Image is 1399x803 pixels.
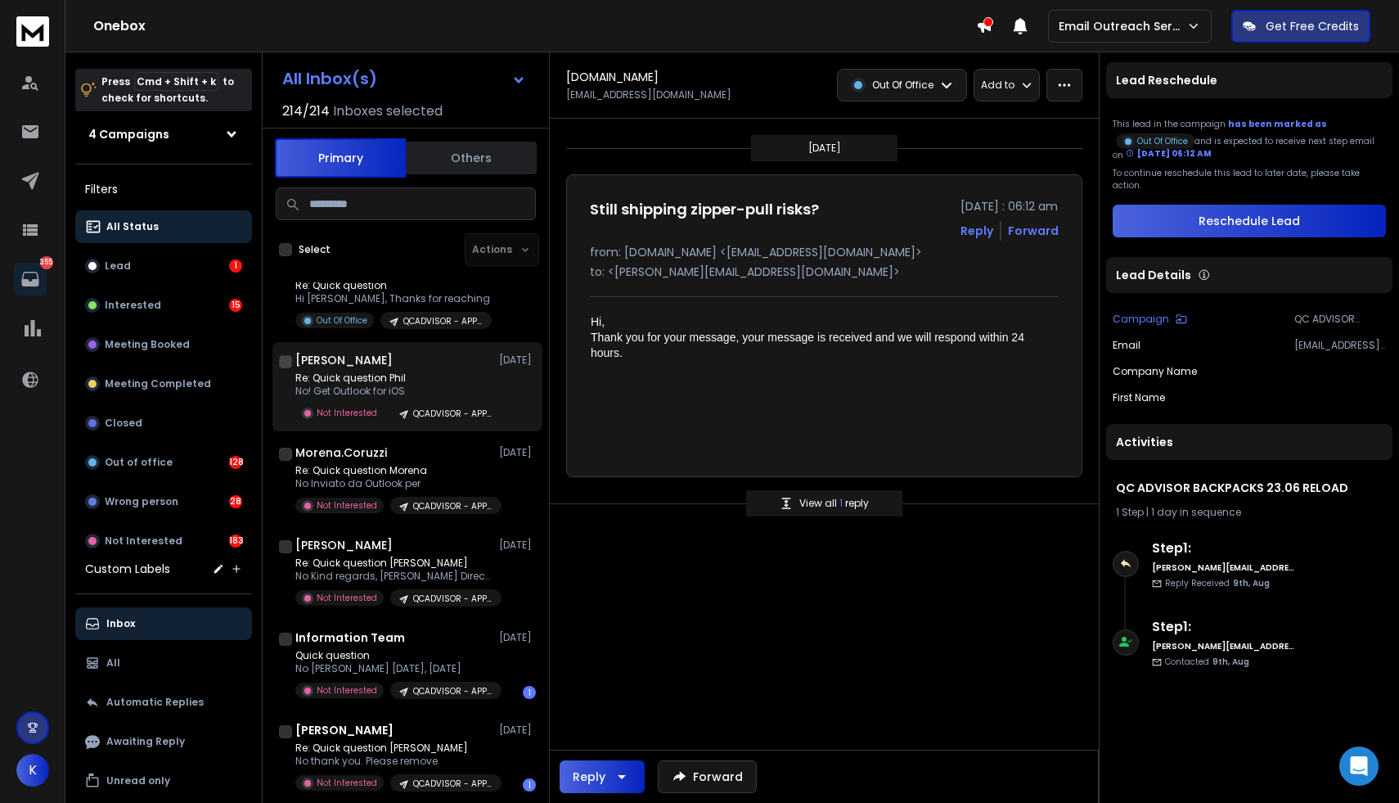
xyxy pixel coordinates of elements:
[1113,118,1386,160] div: This lead in the campaign and is expected to receive next step email on
[106,774,170,787] p: Unread only
[560,760,645,793] button: Reply
[839,496,845,510] span: 1
[295,385,492,398] p: No! Get Outlook for iOS
[75,407,252,440] button: Closed
[1165,577,1270,589] p: Reply Received
[413,593,492,605] p: QCADVISOR - APPAREL
[106,617,135,630] p: Inbox
[1126,147,1212,160] div: [DATE] 06:12 AM
[299,243,331,256] label: Select
[1116,72,1217,88] p: Lead Reschedule
[1266,18,1359,34] p: Get Free Credits
[295,742,492,755] p: Re: Quick question [PERSON_NAME]
[295,557,492,570] p: Re: Quick question [PERSON_NAME]
[75,647,252,679] button: All
[295,755,492,768] p: No thank you. Please remove
[1152,562,1295,574] h6: [PERSON_NAME][EMAIL_ADDRESS][DOMAIN_NAME]
[499,539,536,552] p: [DATE]
[75,368,252,400] button: Meeting Completed
[317,777,377,789] p: Not Interested
[1151,505,1241,519] span: 1 day in sequence
[499,631,536,644] p: [DATE]
[134,72,218,91] span: Cmd + Shift + k
[295,722,394,738] h1: [PERSON_NAME]
[229,456,242,469] div: 128
[317,499,377,512] p: Not Interested
[1113,365,1197,378] p: Company Name
[406,140,537,176] button: Others
[1152,539,1295,558] h6: Step 1 :
[872,79,933,92] p: Out Of Office
[808,142,841,155] p: [DATE]
[499,724,536,737] p: [DATE]
[1116,505,1144,519] span: 1 Step
[75,607,252,640] button: Inbox
[1116,506,1383,519] div: |
[566,69,659,85] h1: [DOMAIN_NAME]
[14,263,47,295] a: 355
[75,686,252,719] button: Automatic Replies
[282,102,330,121] span: 214 / 214
[75,210,252,243] button: All Status
[295,464,492,477] p: Re: Quick question Morena
[269,62,539,95] button: All Inbox(s)
[1339,747,1379,786] div: Open Intercom Messenger
[317,592,377,604] p: Not Interested
[295,292,492,305] p: Hi [PERSON_NAME], Thanks for reaching
[16,754,49,787] button: K
[105,259,131,273] p: Lead
[40,256,53,269] p: 355
[229,535,242,548] div: 183
[229,259,242,273] div: 1
[282,70,377,87] h1: All Inbox(s)
[101,74,234,106] p: Press to check for shortcuts.
[75,118,252,151] button: 4 Campaigns
[317,407,377,419] p: Not Interested
[590,264,1059,280] p: to: <[PERSON_NAME][EMAIL_ADDRESS][DOMAIN_NAME]>
[1113,391,1165,404] p: First Name
[75,289,252,322] button: Interested15
[1106,424,1392,460] div: Activities
[75,250,252,282] button: Lead1
[75,446,252,479] button: Out of office128
[1212,656,1249,668] span: 9th, Aug
[229,299,242,312] div: 15
[566,88,731,102] p: [EMAIL_ADDRESS][DOMAIN_NAME]
[1113,205,1386,237] button: Reschedule Lead
[106,696,204,709] p: Automatic Replies
[591,314,1045,361] p: Hi, Thank you for your message, your message is received and we will respond within 24 hours.
[106,735,185,748] p: Awaiting Reply
[105,338,190,351] p: Meeting Booked
[75,725,252,758] button: Awaiting Reply
[229,495,242,508] div: 28
[75,485,252,518] button: Wrong person28
[960,198,1059,214] p: [DATE] : 06:12 am
[275,138,406,178] button: Primary
[105,456,173,469] p: Out of office
[295,570,492,583] p: No Kind regards, [PERSON_NAME] Director of Hydraulics/Fluid
[105,535,182,548] p: Not Interested
[105,377,211,390] p: Meeting Completed
[1008,223,1059,239] div: Forward
[403,315,482,327] p: QCADVISOR - APPAREL
[499,446,536,459] p: [DATE]
[295,477,492,490] p: No Inviato da Outlook per
[1165,656,1249,668] p: Contacted
[799,497,869,510] p: View all reply
[573,769,605,785] div: Reply
[93,16,976,36] h1: Onebox
[295,649,492,662] p: Quick question
[1152,617,1295,637] h6: Step 1 :
[105,495,178,508] p: Wrong person
[413,685,492,697] p: QCADVISOR - APPAREL
[105,417,142,430] p: Closed
[413,778,492,790] p: QCADVISOR - APPAREL
[106,656,120,670] p: All
[1294,313,1386,326] p: QC ADVISOR BACKPACKS 23.06 RELOAD
[295,629,405,646] h1: Information Team
[960,223,993,239] button: Reply
[295,662,492,675] p: No [PERSON_NAME] [DATE], [DATE]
